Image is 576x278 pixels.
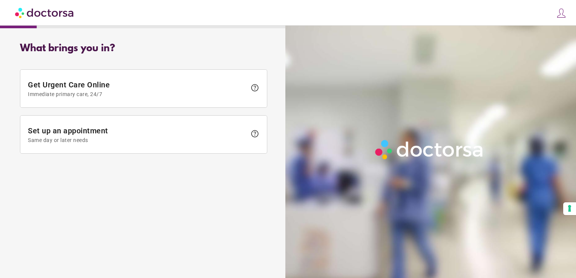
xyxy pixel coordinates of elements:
img: icons8-customer-100.png [556,8,567,18]
span: help [250,83,259,92]
img: Doctorsa.com [15,4,75,21]
span: Set up an appointment [28,126,247,143]
span: help [250,129,259,138]
button: Your consent preferences for tracking technologies [563,202,576,215]
span: Immediate primary care, 24/7 [28,91,247,97]
img: Logo-Doctorsa-trans-White-partial-flat.png [372,137,487,162]
div: What brings you in? [20,43,267,54]
span: Get Urgent Care Online [28,80,247,97]
span: Same day or later needs [28,137,247,143]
